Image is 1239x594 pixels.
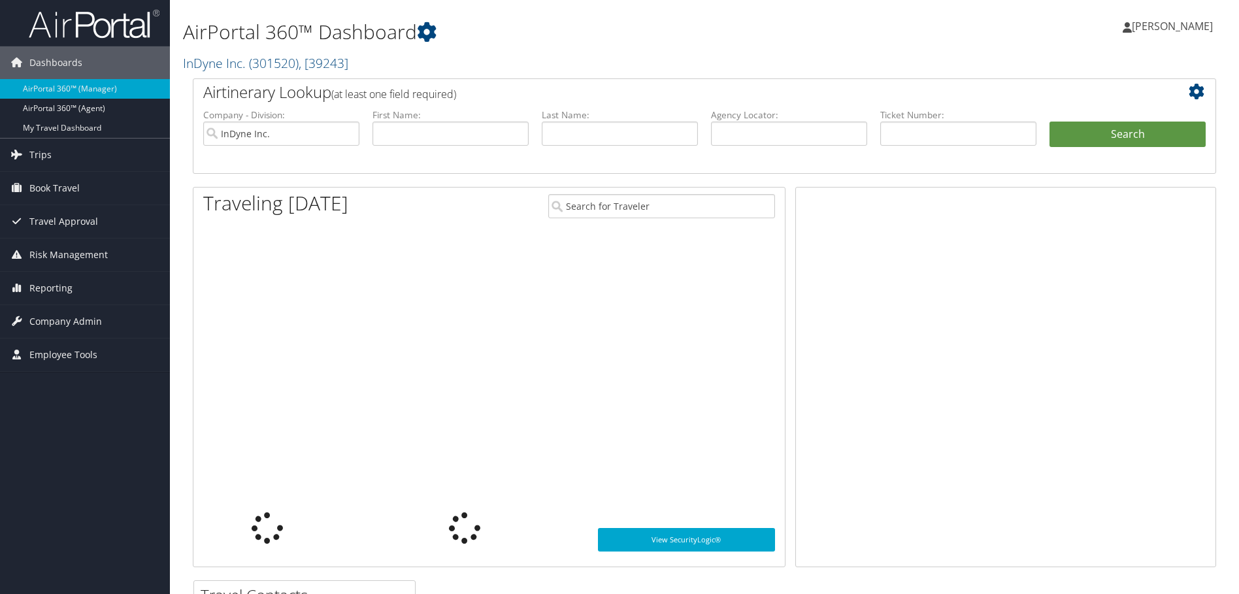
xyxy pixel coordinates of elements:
[372,108,529,122] label: First Name:
[29,338,97,371] span: Employee Tools
[548,194,775,218] input: Search for Traveler
[711,108,867,122] label: Agency Locator:
[203,108,359,122] label: Company - Division:
[249,54,299,72] span: ( 301520 )
[1049,122,1206,148] button: Search
[598,528,776,552] a: View SecurityLogic®
[29,8,159,39] img: airportal-logo.png
[542,108,698,122] label: Last Name:
[299,54,348,72] span: , [ 39243 ]
[331,87,456,101] span: (at least one field required)
[1123,7,1226,46] a: [PERSON_NAME]
[29,172,80,205] span: Book Travel
[183,18,878,46] h1: AirPortal 360™ Dashboard
[29,305,102,338] span: Company Admin
[29,205,98,238] span: Travel Approval
[29,239,108,271] span: Risk Management
[29,139,52,171] span: Trips
[880,108,1036,122] label: Ticket Number:
[29,272,73,305] span: Reporting
[29,46,82,79] span: Dashboards
[203,81,1121,103] h2: Airtinerary Lookup
[183,54,348,72] a: InDyne Inc.
[1132,19,1213,33] span: [PERSON_NAME]
[203,190,348,217] h1: Traveling [DATE]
